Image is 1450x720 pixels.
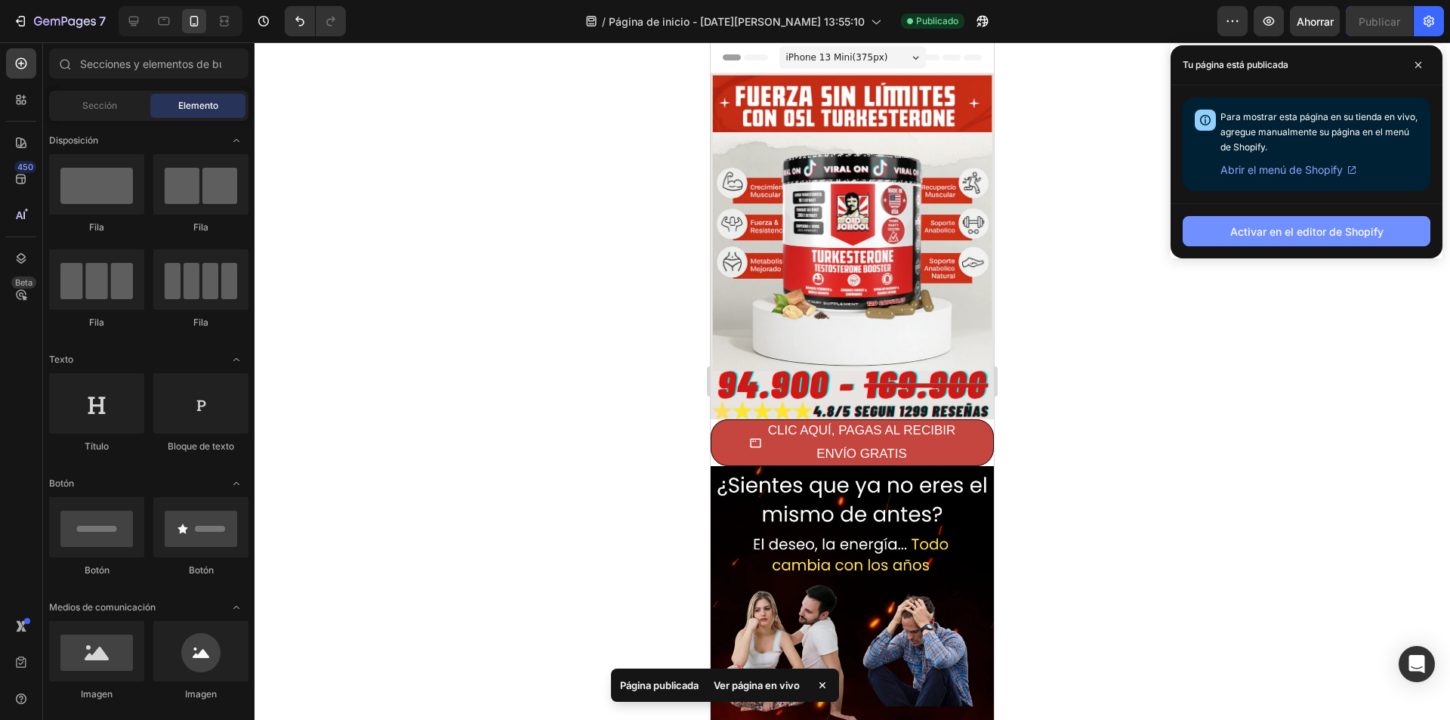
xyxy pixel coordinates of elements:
[193,317,208,328] font: Fila
[81,688,113,700] font: Imagen
[49,477,74,489] font: Botón
[89,221,104,233] font: Fila
[602,15,606,28] font: /
[99,14,106,29] font: 7
[185,688,217,700] font: Imagen
[1220,163,1343,176] font: Abrir el menú de Shopify
[49,134,98,146] font: Disposición
[609,15,865,28] font: Página de inicio - [DATE][PERSON_NAME] 13:55:10
[224,348,248,372] span: Abrir con palanca
[224,471,248,496] span: Abrir con palanca
[1399,646,1435,682] div: Abrir Intercom Messenger
[285,6,346,36] div: Deshacer/Rehacer
[1359,15,1400,28] font: Publicar
[15,277,32,288] font: Beta
[1297,15,1334,28] font: Ahorrar
[6,6,113,36] button: 7
[168,440,234,452] font: Bloque de texto
[85,440,109,452] font: Título
[82,100,117,111] font: Sección
[193,221,208,233] font: Fila
[916,15,958,26] font: Publicado
[89,317,104,328] font: Fila
[85,564,110,576] font: Botón
[1220,111,1418,153] font: Para mostrar esta página en su tienda en vivo, agregue manualmente su página en el menú de Shopify.
[620,679,699,691] font: Página publicada
[224,595,248,620] span: Abrir con palanca
[189,564,214,576] font: Botón
[1290,6,1340,36] button: Ahorrar
[1346,6,1413,36] button: Publicar
[49,354,73,365] font: Texto
[1183,59,1288,70] font: Tu página está publicada
[17,162,33,172] font: 450
[224,128,248,153] span: Abrir con palanca
[714,679,800,691] font: Ver página en vivo
[178,100,218,111] font: Elemento
[1183,216,1430,246] button: Activar en el editor de Shopify
[1230,225,1384,238] font: Activar en el editor de Shopify
[49,601,156,613] font: Medios de comunicación
[711,42,994,720] iframe: Área de diseño
[49,48,248,79] input: Secciones y elementos de búsqueda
